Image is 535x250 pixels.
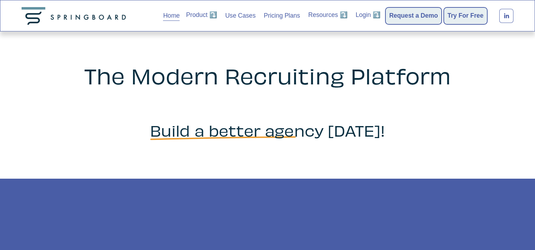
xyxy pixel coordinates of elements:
span: Login ⤵️ [356,11,380,19]
a: Home [163,10,180,22]
a: folder dropdown [356,10,380,20]
img: Springboard Technologies [22,7,129,25]
a: folder dropdown [308,10,348,20]
a: folder dropdown [186,10,217,20]
span: Product ⤵️ [186,11,217,19]
span: Build a better agency [DATE]! [150,120,385,139]
a: Request a Demo [389,11,438,21]
a: Use Cases [225,10,256,22]
a: Pricing Plans [264,10,300,22]
a: LinkedIn [499,9,513,23]
h2: The Modern Recruiting Platform [36,64,499,87]
span: Resources ⤵️ [308,11,348,19]
a: Try For Free [448,11,484,21]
